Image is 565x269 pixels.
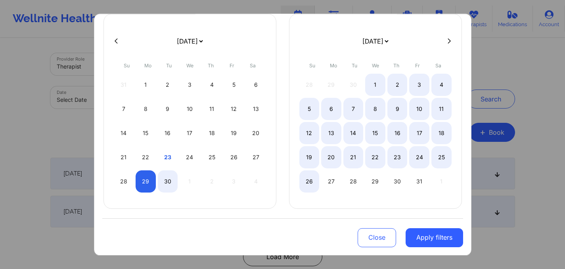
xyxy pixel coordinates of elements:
[180,98,200,120] div: Wed Sep 10 2025
[246,122,266,144] div: Sat Sep 20 2025
[343,122,364,144] div: Tue Oct 14 2025
[202,74,222,96] div: Thu Sep 04 2025
[299,122,320,144] div: Sun Oct 12 2025
[393,63,399,69] abbr: Thursday
[372,63,379,69] abbr: Wednesday
[224,146,244,168] div: Fri Sep 26 2025
[202,98,222,120] div: Thu Sep 11 2025
[343,146,364,168] div: Tue Oct 21 2025
[309,63,315,69] abbr: Sunday
[409,74,429,96] div: Fri Oct 03 2025
[330,63,337,69] abbr: Monday
[435,63,441,69] abbr: Saturday
[114,98,134,120] div: Sun Sep 07 2025
[406,228,463,247] button: Apply filters
[387,98,408,120] div: Thu Oct 09 2025
[365,74,385,96] div: Wed Oct 01 2025
[409,98,429,120] div: Fri Oct 10 2025
[136,122,156,144] div: Mon Sep 15 2025
[224,98,244,120] div: Fri Sep 12 2025
[321,146,341,168] div: Mon Oct 20 2025
[343,98,364,120] div: Tue Oct 07 2025
[144,63,151,69] abbr: Monday
[387,146,408,168] div: Thu Oct 23 2025
[343,170,364,193] div: Tue Oct 28 2025
[136,98,156,120] div: Mon Sep 08 2025
[208,63,214,69] abbr: Thursday
[246,74,266,96] div: Sat Sep 06 2025
[224,74,244,96] div: Fri Sep 05 2025
[202,146,222,168] div: Thu Sep 25 2025
[114,122,134,144] div: Sun Sep 14 2025
[166,63,172,69] abbr: Tuesday
[180,146,200,168] div: Wed Sep 24 2025
[124,63,130,69] abbr: Sunday
[299,146,320,168] div: Sun Oct 19 2025
[431,146,452,168] div: Sat Oct 25 2025
[114,170,134,193] div: Sun Sep 28 2025
[352,63,357,69] abbr: Tuesday
[409,170,429,193] div: Fri Oct 31 2025
[365,170,385,193] div: Wed Oct 29 2025
[114,146,134,168] div: Sun Sep 21 2025
[230,63,234,69] abbr: Friday
[409,146,429,168] div: Fri Oct 24 2025
[321,122,341,144] div: Mon Oct 13 2025
[365,98,385,120] div: Wed Oct 08 2025
[246,146,266,168] div: Sat Sep 27 2025
[431,98,452,120] div: Sat Oct 11 2025
[158,170,178,193] div: Tue Sep 30 2025
[250,63,256,69] abbr: Saturday
[180,122,200,144] div: Wed Sep 17 2025
[158,146,178,168] div: Tue Sep 23 2025
[158,98,178,120] div: Tue Sep 09 2025
[202,122,222,144] div: Thu Sep 18 2025
[158,122,178,144] div: Tue Sep 16 2025
[299,98,320,120] div: Sun Oct 05 2025
[365,122,385,144] div: Wed Oct 15 2025
[136,170,156,193] div: Mon Sep 29 2025
[158,74,178,96] div: Tue Sep 02 2025
[387,170,408,193] div: Thu Oct 30 2025
[299,170,320,193] div: Sun Oct 26 2025
[409,122,429,144] div: Fri Oct 17 2025
[431,74,452,96] div: Sat Oct 04 2025
[246,98,266,120] div: Sat Sep 13 2025
[180,74,200,96] div: Wed Sep 03 2025
[321,170,341,193] div: Mon Oct 27 2025
[321,98,341,120] div: Mon Oct 06 2025
[136,74,156,96] div: Mon Sep 01 2025
[415,63,420,69] abbr: Friday
[431,122,452,144] div: Sat Oct 18 2025
[224,122,244,144] div: Fri Sep 19 2025
[365,146,385,168] div: Wed Oct 22 2025
[387,122,408,144] div: Thu Oct 16 2025
[387,74,408,96] div: Thu Oct 02 2025
[358,228,396,247] button: Close
[136,146,156,168] div: Mon Sep 22 2025
[186,63,193,69] abbr: Wednesday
